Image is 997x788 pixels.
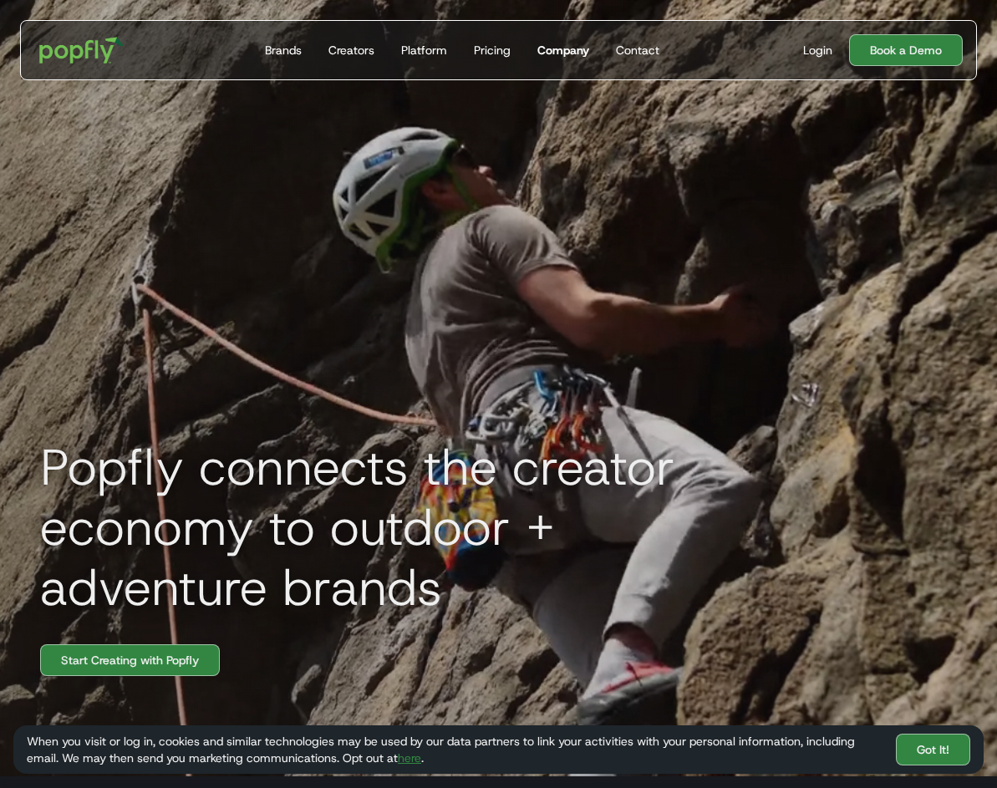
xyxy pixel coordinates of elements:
[28,25,135,75] a: home
[394,21,454,79] a: Platform
[322,21,381,79] a: Creators
[896,734,970,765] a: Got It!
[796,42,839,58] a: Login
[27,437,725,618] h1: Popfly connects the creator economy to outdoor + adventure brands
[401,42,447,58] div: Platform
[803,42,832,58] div: Login
[27,733,883,766] div: When you visit or log in, cookies and similar technologies may be used by our data partners to li...
[265,42,302,58] div: Brands
[616,42,659,58] div: Contact
[531,21,596,79] a: Company
[609,21,666,79] a: Contact
[537,42,589,58] div: Company
[258,21,308,79] a: Brands
[467,21,517,79] a: Pricing
[398,750,421,765] a: here
[328,42,374,58] div: Creators
[849,34,963,66] a: Book a Demo
[40,644,220,676] a: Start Creating with Popfly
[474,42,511,58] div: Pricing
